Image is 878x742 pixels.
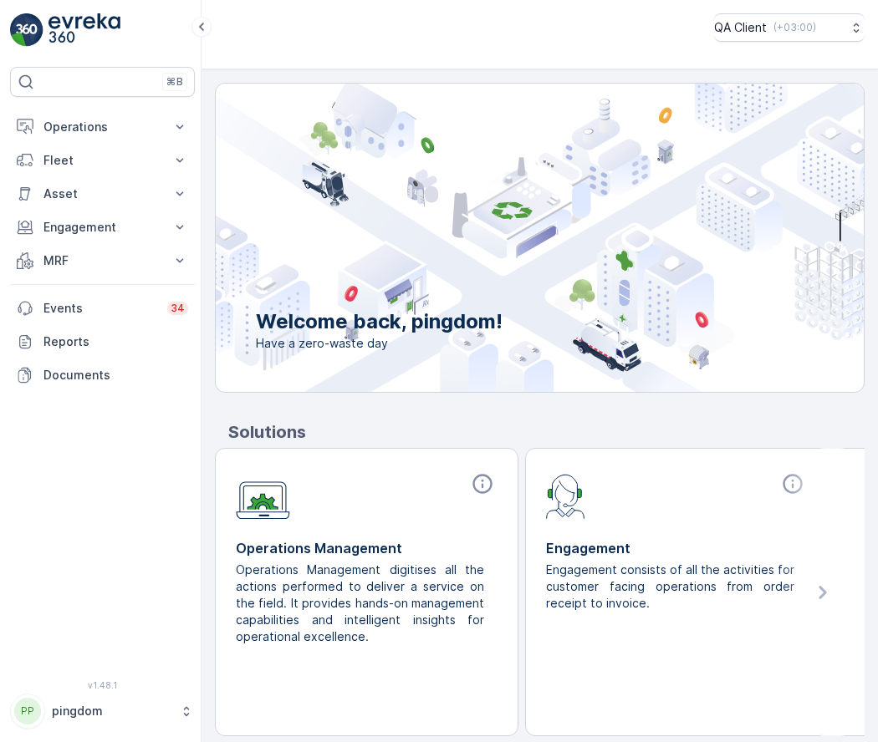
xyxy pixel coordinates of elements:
[43,300,157,317] p: Events
[236,538,498,558] p: Operations Management
[171,302,185,315] p: 34
[256,335,503,352] span: Have a zero-waste day
[546,472,585,519] img: module-icon
[10,292,195,325] a: Events34
[140,84,864,392] img: city illustration
[10,144,195,177] button: Fleet
[43,119,161,135] p: Operations
[714,13,865,42] button: QA Client(+03:00)
[546,538,808,558] p: Engagement
[256,308,503,335] p: Welcome back, pingdom!
[10,211,195,244] button: Engagement
[43,185,161,202] p: Asset
[43,333,188,350] p: Reports
[10,110,195,144] button: Operations
[236,562,484,645] p: Operations Management digitises all the actions performed to deliver a service on the field. It p...
[48,13,120,47] img: logo_light-DOdMpM7g.png
[228,419,865,445] p: Solutions
[43,152,161,169] p: Fleet
[10,694,195,729] button: PPpingdom
[52,703,171,719] p: pingdom
[714,19,767,36] p: QA Client
[166,75,183,89] p: ⌘B
[546,562,794,612] p: Engagement consists of all the activities for customer facing operations from order receipt to in...
[43,252,161,269] p: MRF
[10,244,195,277] button: MRF
[10,358,195,392] a: Documents
[14,698,41,724] div: PP
[43,367,188,384] p: Documents
[43,219,161,236] p: Engagement
[10,13,43,47] img: logo
[10,177,195,211] button: Asset
[10,680,195,690] span: v 1.48.1
[773,21,816,34] p: ( +03:00 )
[10,325,195,358] a: Reports
[236,472,290,520] img: module-icon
